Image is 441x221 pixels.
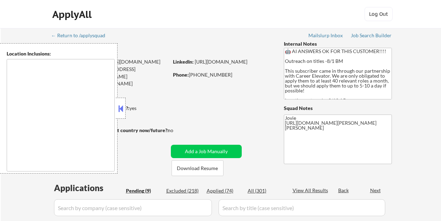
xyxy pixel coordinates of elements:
[166,187,201,194] div: Excluded (218)
[126,187,161,194] div: Pending (9)
[54,199,212,216] input: Search by company (case sensitive)
[338,187,349,194] div: Back
[54,184,123,192] div: Applications
[51,33,112,38] div: ← Return to /applysquad
[173,72,189,78] strong: Phone:
[370,187,381,194] div: Next
[293,187,330,194] div: View All Results
[284,40,392,47] div: Internal Notes
[173,71,272,78] div: [PHONE_NUMBER]
[52,8,94,20] div: ApplyAll
[308,33,343,40] a: Mailslurp Inbox
[171,145,242,158] button: Add a Job Manually
[7,50,115,57] div: Location Inclusions:
[168,127,188,134] div: no
[219,199,385,216] input: Search by title (case sensitive)
[365,7,393,21] button: Log Out
[248,187,283,194] div: All (301)
[308,33,343,38] div: Mailslurp Inbox
[284,105,392,112] div: Squad Notes
[351,33,392,38] div: Job Search Builder
[173,59,194,65] strong: LinkedIn:
[195,59,247,65] a: [URL][DOMAIN_NAME]
[172,160,223,176] button: Download Resume
[207,187,242,194] div: Applied (74)
[51,33,112,40] a: ← Return to /applysquad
